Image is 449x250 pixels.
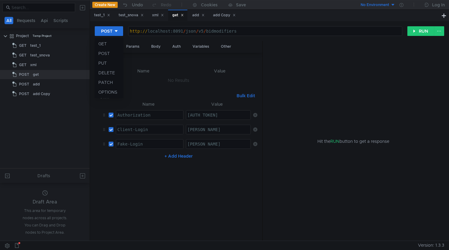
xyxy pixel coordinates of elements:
[95,68,123,78] li: DELETE
[95,78,123,87] li: PATCH
[95,87,123,97] li: OPTIONS
[95,58,123,68] li: PUT
[95,39,123,49] li: GET
[95,49,123,58] li: POST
